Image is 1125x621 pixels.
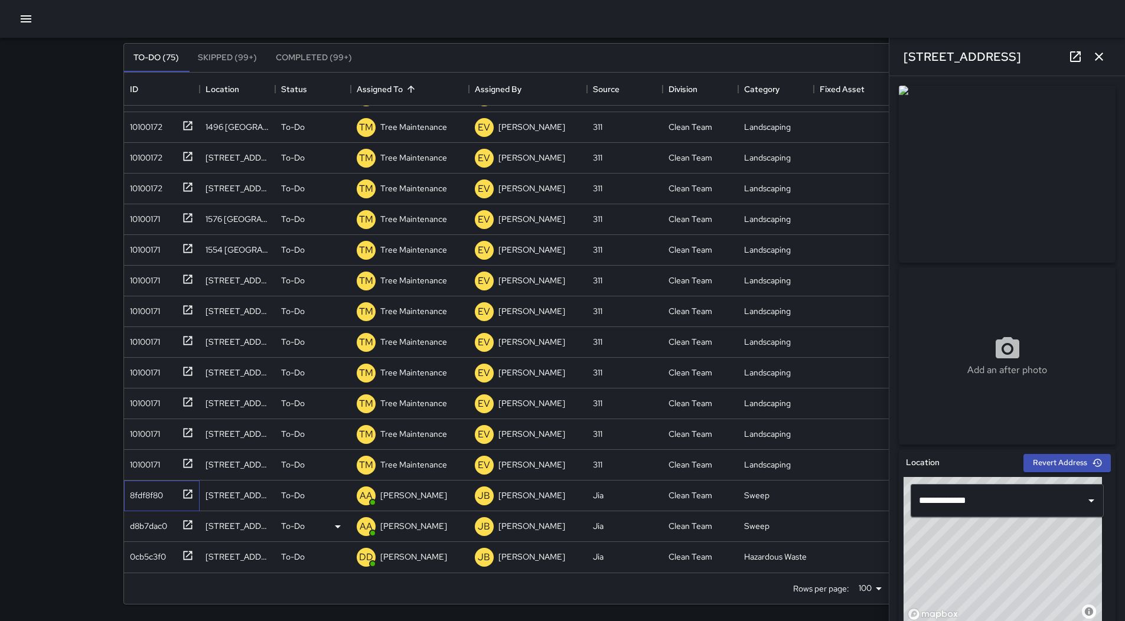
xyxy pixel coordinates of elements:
[669,182,712,194] div: Clean Team
[744,182,791,194] div: Landscaping
[669,274,712,286] div: Clean Team
[744,367,791,378] div: Landscaping
[359,366,373,380] p: TM
[744,244,791,256] div: Landscaping
[125,515,167,532] div: d8b7dac0
[744,459,791,470] div: Landscaping
[793,583,849,594] p: Rows per page:
[281,152,305,164] p: To-Do
[281,551,305,563] p: To-Do
[125,300,160,317] div: 10100171
[744,152,791,164] div: Landscaping
[669,336,712,348] div: Clean Team
[359,274,373,288] p: TM
[380,121,447,133] p: Tree Maintenance
[125,362,160,378] div: 10100171
[669,397,712,409] div: Clean Team
[854,580,886,597] div: 100
[359,151,373,165] p: TM
[498,121,565,133] p: [PERSON_NAME]
[469,73,587,106] div: Assigned By
[125,147,162,164] div: 10100172
[403,81,419,97] button: Sort
[593,489,604,501] div: Jia
[281,397,305,409] p: To-Do
[380,274,447,286] p: Tree Maintenance
[125,454,160,470] div: 10100171
[206,182,269,194] div: 1450 Market Street
[744,397,791,409] div: Landscaping
[359,335,373,349] p: TM
[498,305,565,317] p: [PERSON_NAME]
[125,546,166,563] div: 0cb5c3f0
[380,551,447,563] p: [PERSON_NAME]
[669,73,697,106] div: Division
[125,423,160,440] div: 10100171
[281,336,305,348] p: To-Do
[281,520,305,532] p: To-Do
[125,208,160,225] div: 10100171
[125,270,160,286] div: 10100171
[744,489,769,501] div: Sweep
[498,244,565,256] p: [PERSON_NAME]
[380,182,447,194] p: Tree Maintenance
[206,428,269,440] div: 1450 Market Street
[669,244,712,256] div: Clean Team
[206,336,269,348] div: 4 Van Ness Avenue
[478,274,490,288] p: EV
[498,213,565,225] p: [PERSON_NAME]
[593,121,602,133] div: 311
[478,458,490,472] p: EV
[814,73,889,106] div: Fixed Asset
[359,550,373,564] p: DD
[206,489,269,501] div: 2 Hyde Street
[738,73,814,106] div: Category
[281,305,305,317] p: To-Do
[206,213,269,225] div: 1576 Market Street
[498,428,565,440] p: [PERSON_NAME]
[380,428,447,440] p: Tree Maintenance
[478,151,490,165] p: EV
[498,489,565,501] p: [PERSON_NAME]
[475,73,521,106] div: Assigned By
[593,459,602,470] div: 311
[478,397,490,411] p: EV
[359,243,373,257] p: TM
[206,121,269,133] div: 1496 Market Street
[593,520,604,532] div: Jia
[200,73,275,106] div: Location
[587,73,663,106] div: Source
[593,73,619,106] div: Source
[357,73,403,106] div: Assigned To
[281,213,305,225] p: To-Do
[744,73,780,106] div: Category
[206,520,269,532] div: 1185 Market Street
[206,152,269,164] div: 1450 Market Street
[359,427,373,442] p: TM
[593,428,602,440] div: 311
[498,367,565,378] p: [PERSON_NAME]
[669,489,712,501] div: Clean Team
[478,335,490,349] p: EV
[498,152,565,164] p: [PERSON_NAME]
[669,305,712,317] div: Clean Team
[359,305,373,319] p: TM
[281,489,305,501] p: To-Do
[498,182,565,194] p: [PERSON_NAME]
[498,551,565,563] p: [PERSON_NAME]
[188,44,266,72] button: Skipped (99+)
[478,366,490,380] p: EV
[744,121,791,133] div: Landscaping
[130,73,138,106] div: ID
[820,73,865,106] div: Fixed Asset
[266,44,361,72] button: Completed (99+)
[206,73,239,106] div: Location
[744,336,791,348] div: Landscaping
[125,485,163,501] div: 8fdf8f80
[669,428,712,440] div: Clean Team
[380,459,447,470] p: Tree Maintenance
[498,274,565,286] p: [PERSON_NAME]
[206,244,269,256] div: 1554 Market Street
[744,305,791,317] div: Landscaping
[380,305,447,317] p: Tree Maintenance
